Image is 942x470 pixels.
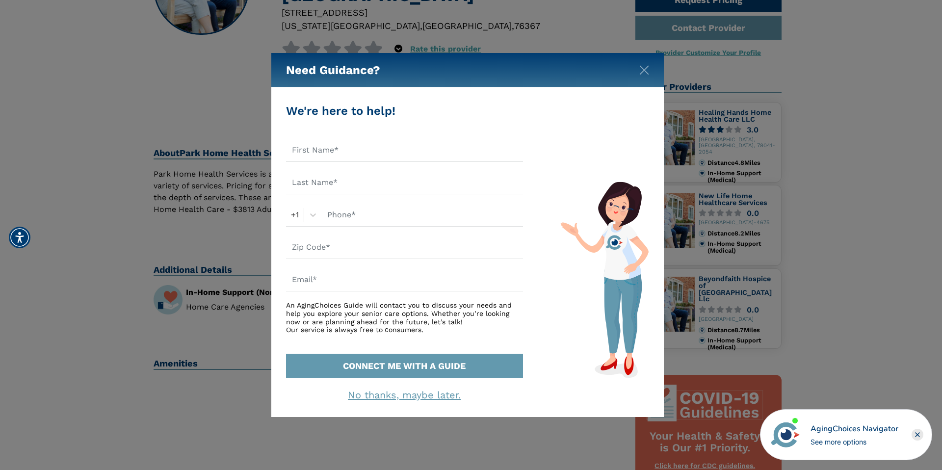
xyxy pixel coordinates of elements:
input: Email* [286,269,523,291]
button: Close [639,63,649,73]
input: Last Name* [286,172,523,194]
div: See more options [811,437,898,447]
input: First Name* [286,139,523,162]
div: Close [912,429,923,441]
img: match-guide-form.svg [560,182,649,378]
div: Accessibility Menu [9,227,30,248]
div: An AgingChoices Guide will contact you to discuss your needs and help you explore your senior car... [286,301,523,334]
input: Zip Code* [286,236,523,259]
h5: Need Guidance? [286,53,380,87]
img: modal-close.svg [639,65,649,75]
div: AgingChoices Navigator [811,423,898,435]
input: Phone* [321,204,523,227]
a: No thanks, maybe later. [348,389,461,401]
button: CONNECT ME WITH A GUIDE [286,354,523,378]
div: We're here to help! [286,102,523,120]
img: avatar [769,418,802,451]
